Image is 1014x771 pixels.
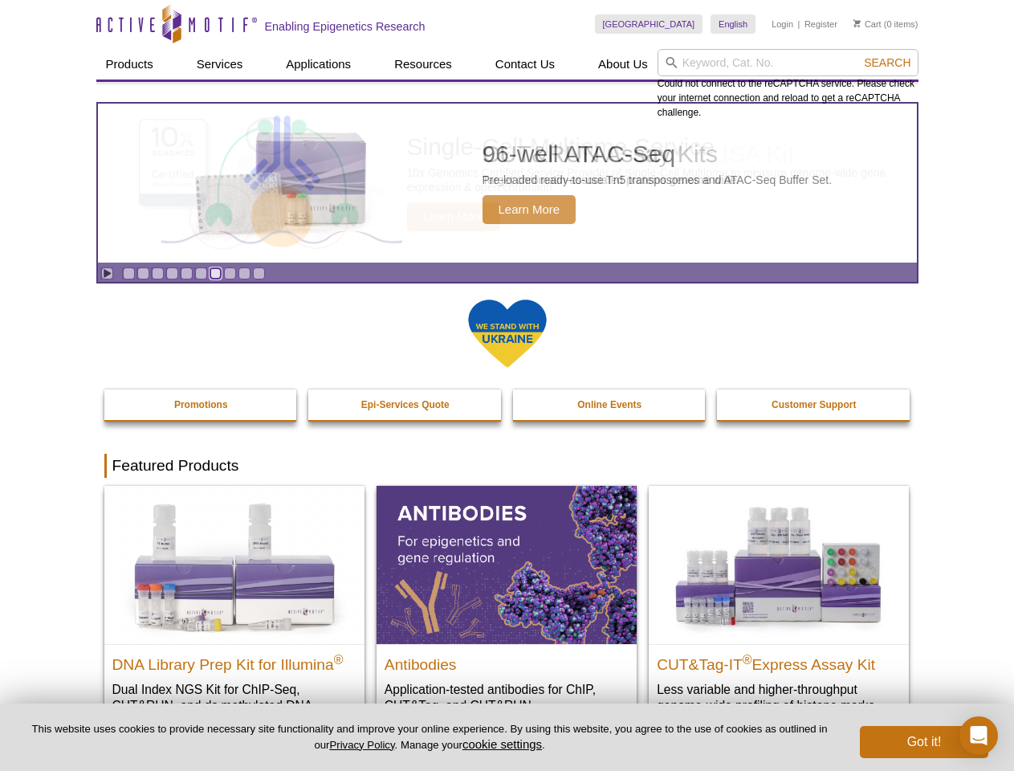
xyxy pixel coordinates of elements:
[860,726,988,758] button: Got it!
[26,722,833,753] p: This website uses cookies to provide necessary site functionality and improve your online experie...
[657,681,901,714] p: Less variable and higher-throughput genome-wide profiling of histone marks​.
[711,14,755,34] a: English
[276,49,360,80] a: Applications
[385,649,629,673] h2: Antibodies
[377,486,637,643] img: All Antibodies
[486,49,564,80] a: Contact Us
[385,49,462,80] a: Resources
[853,18,882,30] a: Cart
[798,14,800,34] li: |
[649,486,909,643] img: CUT&Tag-IT® Express Assay Kit
[187,49,253,80] a: Services
[152,267,164,279] a: Go to slide 3
[385,681,629,714] p: Application-tested antibodies for ChIP, CUT&Tag, and CUT&RUN.
[253,267,265,279] a: Go to slide 10
[265,19,426,34] h2: Enabling Epigenetics Research
[329,739,394,751] a: Privacy Policy
[238,267,250,279] a: Go to slide 9
[717,390,911,420] a: Customer Support
[166,267,178,279] a: Go to slide 4
[174,399,228,410] strong: Promotions
[96,49,163,80] a: Products
[308,390,503,420] a: Epi-Services Quote
[104,454,910,478] h2: Featured Products
[853,14,918,34] li: (0 items)
[658,49,918,76] input: Keyword, Cat. No.
[658,49,918,120] div: Could not connect to the reCAPTCHA service. Please check your internet connection and reload to g...
[334,652,344,666] sup: ®
[361,399,450,410] strong: Epi-Services Quote
[649,486,909,729] a: CUT&Tag-IT® Express Assay Kit CUT&Tag-IT®Express Assay Kit Less variable and higher-throughput ge...
[462,737,542,751] button: cookie settings
[959,716,998,755] div: Open Intercom Messenger
[657,649,901,673] h2: CUT&Tag-IT Express Assay Kit
[210,267,222,279] a: Go to slide 7
[772,18,793,30] a: Login
[859,55,915,70] button: Search
[772,399,856,410] strong: Customer Support
[513,390,707,420] a: Online Events
[104,486,364,643] img: DNA Library Prep Kit for Illumina
[123,267,135,279] a: Go to slide 1
[101,267,113,279] a: Toggle autoplay
[595,14,703,34] a: [GEOGRAPHIC_DATA]
[743,652,752,666] sup: ®
[224,267,236,279] a: Go to slide 8
[804,18,837,30] a: Register
[104,390,299,420] a: Promotions
[104,486,364,745] a: DNA Library Prep Kit for Illumina DNA Library Prep Kit for Illumina® Dual Index NGS Kit for ChIP-...
[377,486,637,729] a: All Antibodies Antibodies Application-tested antibodies for ChIP, CUT&Tag, and CUT&RUN.
[195,267,207,279] a: Go to slide 6
[853,19,861,27] img: Your Cart
[112,681,356,730] p: Dual Index NGS Kit for ChIP-Seq, CUT&RUN, and ds methylated DNA assays.
[467,298,548,369] img: We Stand With Ukraine
[137,267,149,279] a: Go to slide 2
[577,399,641,410] strong: Online Events
[112,649,356,673] h2: DNA Library Prep Kit for Illumina
[181,267,193,279] a: Go to slide 5
[588,49,658,80] a: About Us
[864,56,910,69] span: Search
